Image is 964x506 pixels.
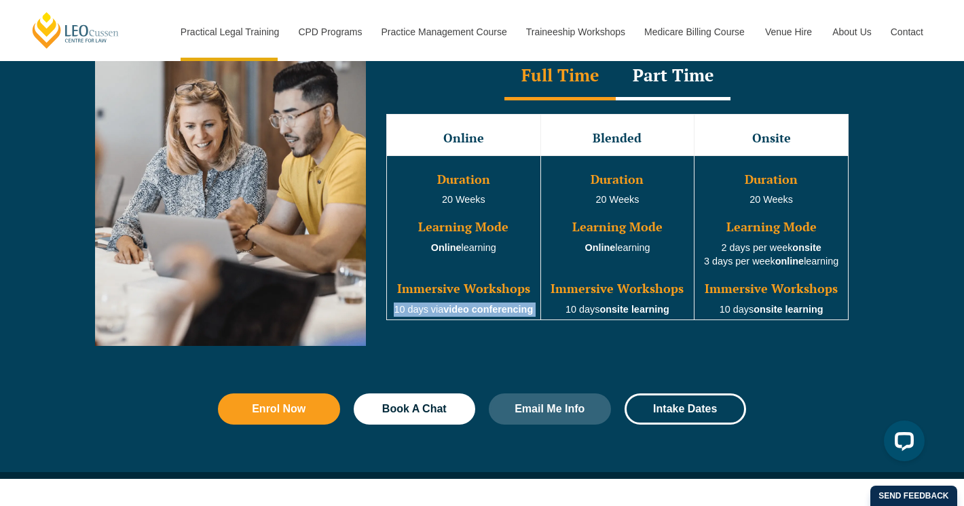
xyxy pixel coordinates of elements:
h3: Immersive Workshops [542,282,693,296]
h3: Online [388,132,539,145]
strong: onsite learning [600,304,669,315]
a: Traineeship Workshops [516,3,634,61]
strong: onsite [792,242,821,253]
h3: Blended [542,132,693,145]
td: 20 Weeks 2 days per week 3 days per week learning 10 days [694,155,849,320]
h3: Immersive Workshops [388,282,539,296]
h3: Onsite [696,132,847,145]
a: Venue Hire [755,3,822,61]
span: Enrol Now [252,404,305,414]
a: Practice Management Course [371,3,516,61]
strong: video conferencing [443,304,533,315]
a: Medicare Billing Course [634,3,755,61]
td: learning 10 days via [387,155,541,320]
h3: Duration [542,173,693,187]
a: [PERSON_NAME] Centre for Law [31,11,121,50]
strong: Online [431,242,462,253]
h3: Duration [696,173,847,187]
strong: onsite learning [754,304,823,315]
div: Part Time [616,53,730,100]
span: Duration [437,171,490,187]
iframe: LiveChat chat widget [873,415,930,472]
div: Full Time [504,53,616,100]
td: 20 Weeks learning 10 days [540,155,694,320]
h3: Learning Mode [388,220,539,234]
h3: Learning Mode [696,220,847,234]
h3: Immersive Workshops [696,282,847,296]
span: Email Me Info [515,404,585,414]
strong: Online [585,242,615,253]
a: CPD Programs [288,3,371,61]
h3: Learning Mode [542,220,693,234]
a: Enrol Now [218,393,340,425]
a: Intake Dates [625,393,747,425]
a: About Us [822,3,880,61]
strong: online [775,256,804,267]
span: Book A Chat [382,404,447,414]
a: Book A Chat [354,393,476,425]
span: 20 Weeks [442,194,485,205]
span: Intake Dates [653,404,717,414]
a: Practical Legal Training [170,3,289,61]
a: Email Me Info [489,393,611,425]
a: Contact [880,3,933,61]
